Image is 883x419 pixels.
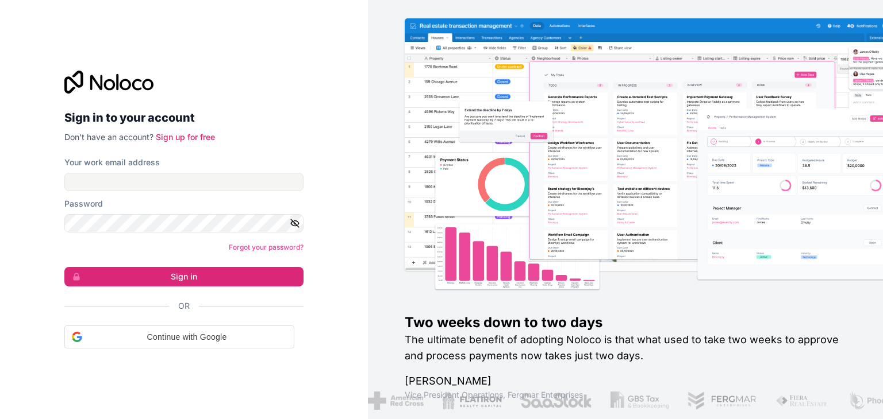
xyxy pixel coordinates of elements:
[178,300,190,312] span: Or
[368,391,424,410] img: /assets/american-red-cross-BAupjrZR.png
[64,198,103,209] label: Password
[405,389,846,401] h1: Vice President Operations , Fergmar Enterprises
[156,132,215,142] a: Sign up for free
[64,107,304,128] h2: Sign in to your account
[87,331,287,343] span: Continue with Google
[64,157,160,168] label: Your work email address
[405,373,846,389] h1: [PERSON_NAME]
[64,267,304,286] button: Sign in
[229,243,304,251] a: Forgot your password?
[64,214,304,232] input: Password
[405,332,846,364] h2: The ultimate benefit of adopting Noloco is that what used to take two weeks to approve and proces...
[64,325,294,348] div: Continue with Google
[64,132,153,142] span: Don't have an account?
[64,173,304,191] input: Email address
[405,313,846,332] h1: Two weeks down to two days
